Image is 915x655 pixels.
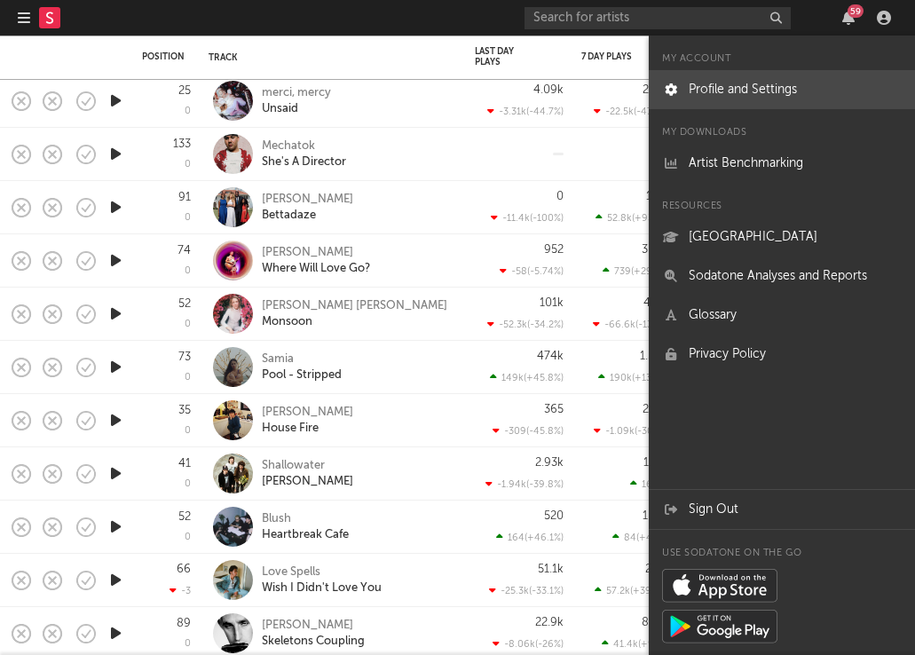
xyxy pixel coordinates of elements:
div: 474k [537,351,564,362]
div: Position [142,51,185,62]
div: merci, mercy [262,85,331,101]
a: BlushHeartbreak Cafe [262,511,349,543]
button: 59 [842,11,855,25]
div: 25 [178,85,191,97]
a: Sign Out [649,490,915,529]
div: 438k [643,297,670,309]
a: Artist Benchmarking [649,144,915,183]
div: 57.2k ( +39.6 % ) [595,585,670,596]
a: merci, mercyUnsaid [262,85,331,117]
div: [PERSON_NAME] [PERSON_NAME] [262,298,447,314]
a: Shallowater[PERSON_NAME] [262,458,353,490]
div: My Downloads [649,122,915,144]
div: 4.09k [533,84,564,96]
div: Where Will Love Go? [262,261,370,277]
div: 51.1k [538,564,564,575]
div: Track [209,52,448,63]
div: -3 [170,585,191,596]
div: 0 [185,107,191,116]
div: 164 ( +46.1 % ) [496,532,564,543]
div: -1.09k ( -30.1 % ) [594,425,670,437]
div: Skeletons Coupling [262,634,365,650]
a: SamiaPool - Stripped [262,351,342,383]
a: [PERSON_NAME]House Fire [262,405,353,437]
div: [PERSON_NAME] [262,474,353,490]
input: Search for artists [525,7,791,29]
div: Pool - Stripped [262,367,342,383]
div: Resources [649,196,915,217]
div: 110k [646,191,670,202]
div: 201k [645,564,670,575]
div: 35 [178,405,191,416]
a: [PERSON_NAME]Skeletons Coupling [262,618,365,650]
div: 520 [544,510,564,522]
a: [PERSON_NAME]Bettadaze [262,192,353,224]
div: -1.94k ( -39.8 % ) [485,478,564,490]
div: 0 [185,533,191,542]
div: Last Day Plays [475,46,537,67]
div: [PERSON_NAME] [262,192,353,208]
div: -3.31k ( -44.7 % ) [487,106,564,117]
div: 59 [848,4,864,18]
div: 2.53k [643,404,670,415]
a: Profile and Settings [649,70,915,109]
div: My Account [649,49,915,70]
a: Love SpellsWish I Didn't Love You [262,564,382,596]
div: 190k ( +13.9 % ) [598,372,670,383]
div: 133 [173,138,191,150]
div: 149k ( +45.8 % ) [490,372,564,383]
div: 0 [556,191,564,202]
div: Heartbreak Cafe [262,527,349,543]
div: [PERSON_NAME] [262,405,353,421]
div: Love Spells [262,564,382,580]
div: 74 [177,245,191,256]
div: 41 [178,458,191,470]
div: -52.3k ( -34.2 % ) [487,319,564,330]
a: Sodatone Analyses and Reports [649,256,915,296]
div: 66 [177,564,191,575]
div: 89 [177,618,191,629]
div: 365 [544,404,564,415]
div: Samia [262,351,342,367]
div: 85.5k [642,617,670,628]
div: 739 ( +29.5 % ) [603,265,670,277]
div: 952 [544,244,564,256]
div: Blush [262,511,349,527]
div: 22.9k [535,617,564,628]
div: 0 [185,426,191,436]
div: 3.24k [642,244,670,256]
div: 1.55M [640,351,670,362]
div: She's A Director [262,154,346,170]
div: [PERSON_NAME] [262,618,365,634]
div: 41.4k ( +94 % ) [602,638,670,650]
div: 84 ( +4.7 % ) [612,532,670,543]
div: 101k [540,297,564,309]
div: 0 [185,479,191,489]
div: -8.06k ( -26 % ) [493,638,564,650]
div: -22.5k ( -47.2 % ) [594,106,670,117]
div: 91 [178,192,191,203]
div: 1.87k [643,510,670,522]
div: Unsaid [262,101,331,117]
div: House Fire [262,421,353,437]
div: 7 Day Plays [581,51,643,62]
a: Privacy Policy [649,335,915,374]
div: 0 [185,320,191,329]
div: Mechatok [262,138,346,154]
div: 25.2k [643,84,670,96]
div: 0 [185,639,191,649]
div: -25.3k ( -33.1 % ) [489,585,564,596]
a: Glossary [649,296,915,335]
div: 2.93k [535,457,564,469]
div: 73 [178,351,191,363]
div: -11.4k ( -100 % ) [491,212,564,224]
div: 0 [185,266,191,276]
div: 16,137 [630,478,670,490]
div: 52.8k ( +93.1 % ) [596,212,670,224]
div: 0 [185,373,191,383]
div: Shallowater [262,458,353,474]
div: -309 ( -45.8 % ) [493,425,564,437]
a: MechatokShe's A Director [262,138,346,170]
div: 16.1k [643,457,670,469]
div: 0 [185,213,191,223]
